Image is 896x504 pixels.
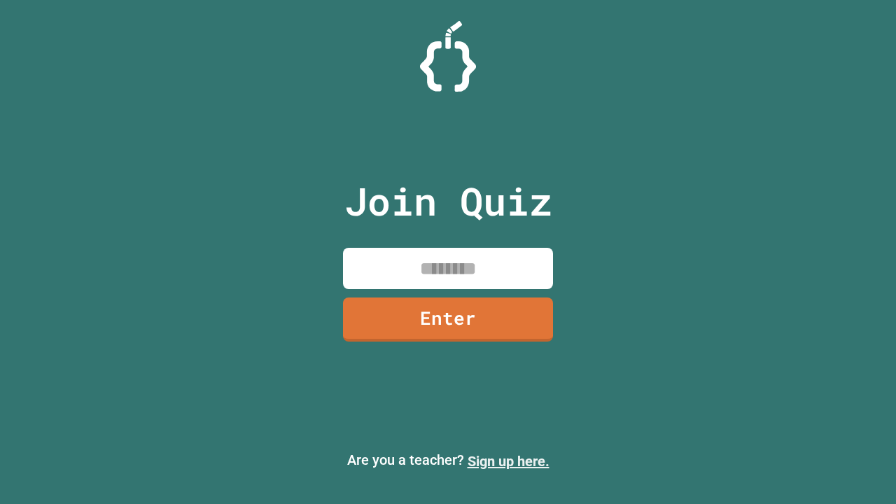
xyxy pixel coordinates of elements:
a: Sign up here. [468,453,549,470]
iframe: chat widget [837,448,882,490]
p: Are you a teacher? [11,449,885,472]
a: Enter [343,297,553,342]
p: Join Quiz [344,172,552,230]
img: Logo.svg [420,21,476,92]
